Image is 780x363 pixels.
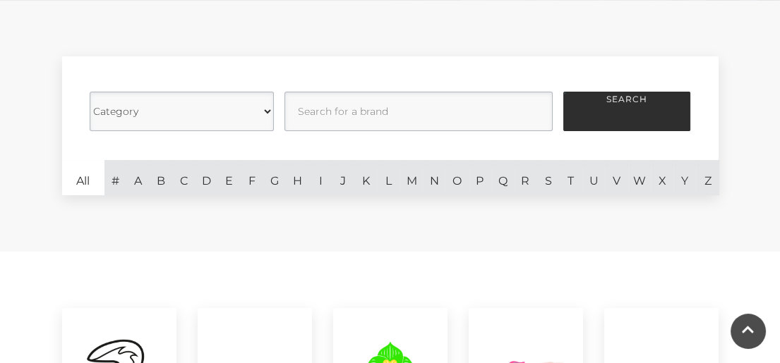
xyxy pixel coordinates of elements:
a: Q [491,160,514,195]
a: U [582,160,605,195]
a: H [287,160,309,195]
a: B [150,160,172,195]
a: O [445,160,468,195]
a: J [332,160,354,195]
a: F [241,160,263,195]
a: N [423,160,445,195]
a: S [537,160,560,195]
button: Search [563,92,690,131]
a: Z [696,160,719,195]
a: Y [673,160,696,195]
a: # [104,160,127,195]
a: V [605,160,628,195]
a: K [354,160,377,195]
a: M [400,160,423,195]
a: A [127,160,150,195]
a: X [651,160,673,195]
a: R [514,160,536,195]
a: C [172,160,195,195]
a: All [62,160,104,195]
a: W [628,160,651,195]
a: P [469,160,491,195]
input: Search for a brand [284,92,553,131]
a: T [560,160,582,195]
a: G [263,160,286,195]
a: E [218,160,241,195]
a: D [196,160,218,195]
a: I [309,160,332,195]
a: L [378,160,400,195]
